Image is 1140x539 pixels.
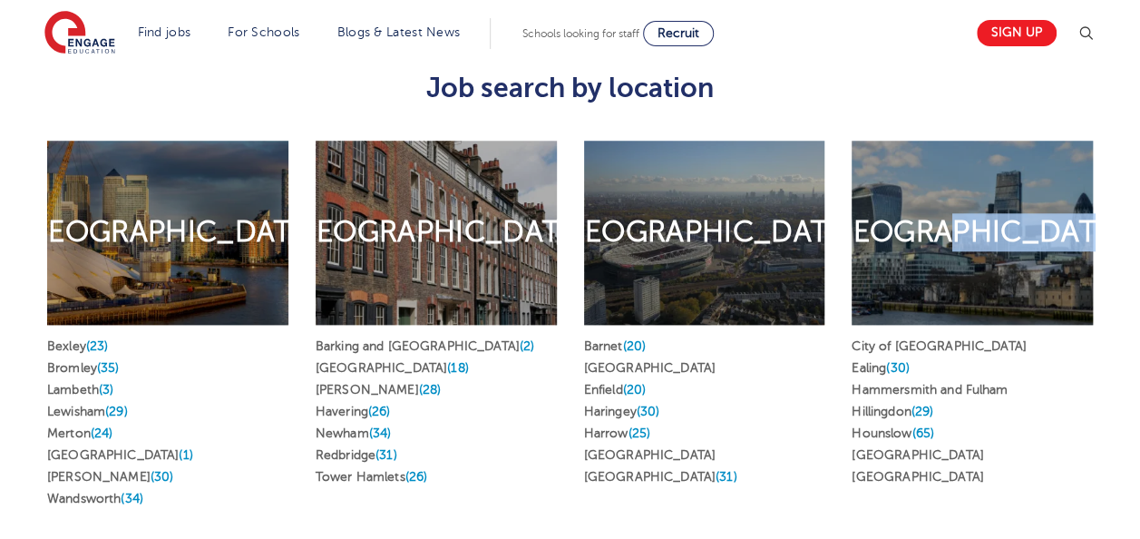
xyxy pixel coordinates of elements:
a: City of [GEOGRAPHIC_DATA] [852,339,1027,353]
span: (34) [369,426,392,440]
a: [GEOGRAPHIC_DATA] [584,448,716,462]
span: (20) [622,339,646,353]
span: (23) [86,339,109,353]
a: Lewisham(29) [47,405,128,418]
a: Find jobs [138,25,191,39]
a: Lambeth(3) [47,383,113,397]
span: (25) [628,426,650,440]
span: (26) [368,405,391,418]
a: [GEOGRAPHIC_DATA] [852,470,983,484]
span: (18) [447,361,469,375]
span: (29) [105,405,128,418]
span: (30) [151,470,174,484]
a: Bexley(23) [47,339,108,353]
a: Bromley(35) [47,361,120,375]
h2: [GEOGRAPHIC_DATA] [554,213,853,251]
span: (65) [911,426,934,440]
span: (24) [91,426,113,440]
a: Blogs & Latest News [337,25,461,39]
span: (2) [520,339,534,353]
h2: [GEOGRAPHIC_DATA] [286,213,585,251]
span: (1) [179,448,192,462]
img: Engage Education [44,11,115,56]
h3: Job search by location [34,73,1106,103]
span: (30) [886,361,910,375]
a: Merton(24) [47,426,112,440]
span: (31) [375,448,397,462]
h2: [GEOGRAPHIC_DATA] [18,213,317,251]
a: Barking and [GEOGRAPHIC_DATA](2) [316,339,535,353]
span: (20) [623,383,647,397]
h2: [GEOGRAPHIC_DATA] [823,213,1122,251]
a: Newham(34) [316,426,391,440]
a: For Schools [228,25,299,39]
a: Tower Hamlets(26) [316,470,427,484]
a: [GEOGRAPHIC_DATA] [584,361,716,375]
a: Recruit [643,21,714,46]
a: Enfield(20) [584,383,647,397]
a: [GEOGRAPHIC_DATA](18) [316,361,469,375]
span: (28) [419,383,442,397]
a: Hounslow(65) [852,426,934,440]
span: (31) [716,470,737,484]
a: [GEOGRAPHIC_DATA](1) [47,448,193,462]
span: (34) [121,492,143,505]
a: Redbridge(31) [316,448,397,462]
span: (29) [911,405,934,418]
a: Ealing(30) [852,361,909,375]
a: Hammersmith and Fulham [852,383,1008,397]
a: [PERSON_NAME](30) [47,470,173,484]
a: Hillingdon(29) [852,405,933,418]
a: Havering(26) [316,405,391,418]
a: Wandsworth(34) [47,492,143,505]
span: (30) [637,405,660,418]
a: [PERSON_NAME](28) [316,383,441,397]
span: (35) [97,361,120,375]
span: (26) [405,470,428,484]
a: Sign up [977,20,1057,46]
span: (3) [99,383,113,397]
span: Schools looking for staff [522,27,639,40]
a: [GEOGRAPHIC_DATA](31) [584,470,737,484]
a: Haringey(30) [584,405,660,418]
span: Recruit [658,26,699,40]
a: Harrow(25) [584,426,650,440]
a: Barnet(20) [584,339,646,353]
a: [GEOGRAPHIC_DATA] [852,448,983,462]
